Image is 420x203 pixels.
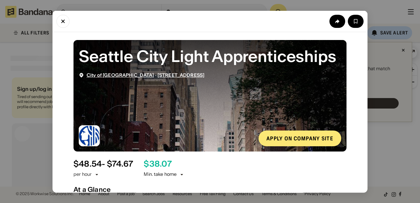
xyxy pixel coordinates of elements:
img: City of Seattle logo [79,125,100,146]
div: per hour [73,171,92,178]
button: Close [56,14,70,28]
div: Min. take home [144,171,184,178]
div: Seattle City Light Apprenticeships [79,45,341,67]
a: [STREET_ADDRESS] [157,72,204,78]
a: City of [GEOGRAPHIC_DATA] [87,72,154,78]
div: $ 38.07 [144,159,172,169]
div: $ 48.54 - $74.67 [73,159,133,169]
div: · [87,72,204,78]
div: Apply on company site [266,135,333,141]
div: At a Glance [73,185,346,193]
